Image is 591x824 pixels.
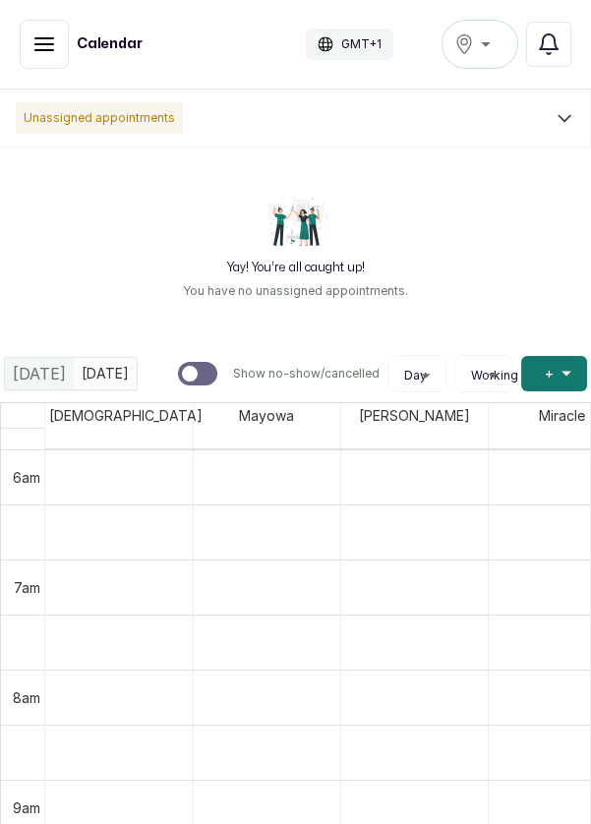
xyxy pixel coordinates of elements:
button: + [521,356,587,391]
div: 9am [9,797,44,818]
span: Working [471,368,518,383]
div: 6am [9,467,44,488]
span: Day [404,368,427,383]
p: GMT+1 [341,36,382,52]
span: [PERSON_NAME] [355,403,474,428]
button: Day [396,368,438,383]
span: Miracle [535,403,589,428]
p: You have no unassigned appointments. [183,283,408,299]
p: Show no-show/cancelled [233,366,380,382]
p: Unassigned appointments [16,102,183,134]
span: [DATE] [13,362,66,385]
span: [DEMOGRAPHIC_DATA] [45,403,207,428]
span: + [545,364,554,383]
h2: Yay! You’re all caught up! [227,260,365,275]
h1: Calendar [77,34,143,54]
div: 8am [9,687,44,708]
div: 7am [10,577,44,598]
button: Working [463,368,504,383]
span: Mayowa [235,403,298,428]
div: [DATE] [5,358,74,389]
